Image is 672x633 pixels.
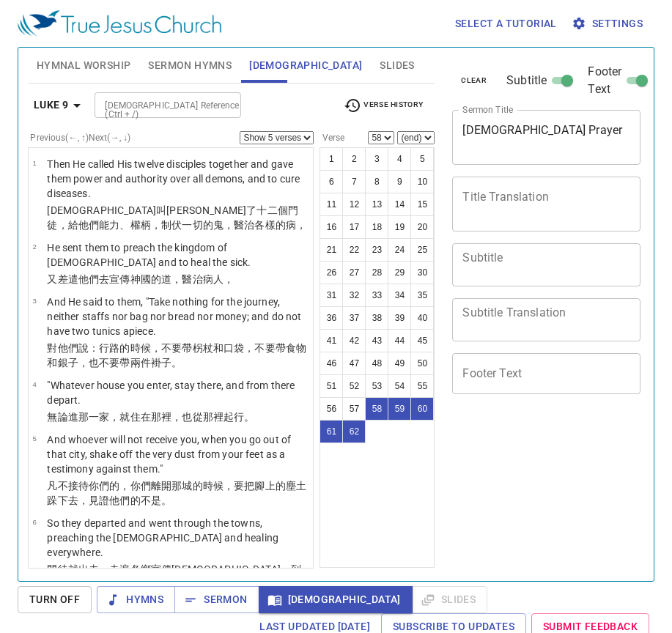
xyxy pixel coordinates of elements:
[388,147,411,171] button: 4
[320,306,343,330] button: 36
[37,56,131,75] span: Hymnal Worship
[18,586,92,613] button: Turn Off
[365,284,388,307] button: 33
[320,352,343,375] button: 46
[342,284,366,307] button: 32
[506,72,547,89] span: Subtitle
[58,357,182,369] wg3383: 銀子
[47,563,301,590] wg1161: 出去
[320,147,343,171] button: 1
[320,397,343,421] button: 56
[388,261,411,284] button: 29
[47,342,306,369] wg4314: 他們
[171,411,254,423] wg1563: ，也
[365,261,388,284] button: 28
[47,516,309,560] p: So they departed and went through the towns, preaching the [DEMOGRAPHIC_DATA] and healing everywh...
[99,219,306,231] wg846: 能力
[365,374,388,398] button: 53
[342,374,366,398] button: 52
[410,306,434,330] button: 40
[342,329,366,352] button: 42
[47,272,309,286] p: 又
[47,495,171,506] wg2868: 跺下
[410,352,434,375] button: 50
[68,411,255,423] wg302: 進
[151,273,234,285] wg932: 的道，醫治
[449,10,563,37] button: Select a tutorial
[365,147,388,171] button: 3
[32,243,36,251] span: 2
[388,374,411,398] button: 54
[47,157,309,201] p: Then He called His twelve disciples together and gave them power and authority over all demons, a...
[569,10,649,37] button: Settings
[47,562,309,591] p: 門徒就
[588,63,621,98] span: Footer Text
[446,410,605,599] iframe: from-child
[151,357,182,369] wg1417: 褂子
[58,273,235,285] wg2532: 差遣
[109,495,171,506] wg3142: 他們
[47,563,301,590] wg2968: 宣傳[DEMOGRAPHIC_DATA]
[344,97,423,114] span: Verse History
[151,219,306,231] wg1849: ，制伏
[47,342,306,369] wg3598: 的時候，不要
[47,342,306,369] wg2036: ：行路
[78,357,182,369] wg694: ，也不要
[270,591,401,609] span: [DEMOGRAPHIC_DATA]
[244,411,254,423] wg1831: 。
[47,480,306,506] wg3361: 接待
[410,284,434,307] button: 35
[32,380,36,388] span: 4
[342,352,366,375] button: 47
[224,411,254,423] wg1564: 起行
[365,215,388,239] button: 18
[388,215,411,239] button: 19
[224,273,234,285] wg770: ，
[410,215,434,239] button: 20
[462,123,630,151] textarea: [DEMOGRAPHIC_DATA] Prayer
[47,410,309,424] p: 無論
[342,306,366,330] button: 37
[320,284,343,307] button: 31
[47,480,306,506] wg1209: 你們
[47,563,301,590] wg1330: 遍
[452,72,495,89] button: clear
[380,56,414,75] span: Slides
[18,10,221,37] img: True Jesus Church
[388,193,411,216] button: 14
[171,357,182,369] wg5509: 。
[109,411,254,423] wg3614: ，就住在
[249,56,362,75] span: [DEMOGRAPHIC_DATA]
[410,261,434,284] button: 30
[182,219,306,231] wg1909: 一切的
[47,480,306,506] wg302: 不
[29,591,80,609] span: Turn Off
[342,147,366,171] button: 2
[47,295,309,338] p: And He said to them, "Take nothing for the journey, neither staffs nor bag nor bread nor money; a...
[342,397,366,421] button: 57
[193,411,255,423] wg2532: 從那裡
[32,159,36,167] span: 1
[410,329,434,352] button: 45
[130,273,235,285] wg2784: 神
[388,352,411,375] button: 49
[32,518,36,526] span: 6
[68,495,172,506] wg660: 去，見證
[388,284,411,307] button: 34
[141,273,234,285] wg2316: 國
[365,306,388,330] button: 38
[388,397,411,421] button: 59
[151,411,255,423] wg3306: 那裡
[108,591,163,609] span: Hymns
[342,215,366,239] button: 17
[97,586,175,613] button: Hymns
[47,378,309,407] p: "Whatever house you enter, stay there, and from there depart.
[461,74,487,87] span: clear
[47,432,309,476] p: And whoever will not receive you, when you go out of that city, shake off the very dust from your...
[47,480,306,506] wg5209: 的，你們離開
[320,238,343,262] button: 21
[47,478,309,508] p: 凡
[254,219,306,231] wg2323: 各樣的病
[47,240,309,270] p: He sent them to preach the kingdom of [DEMOGRAPHIC_DATA] and to heal the sick.
[47,341,309,370] p: 對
